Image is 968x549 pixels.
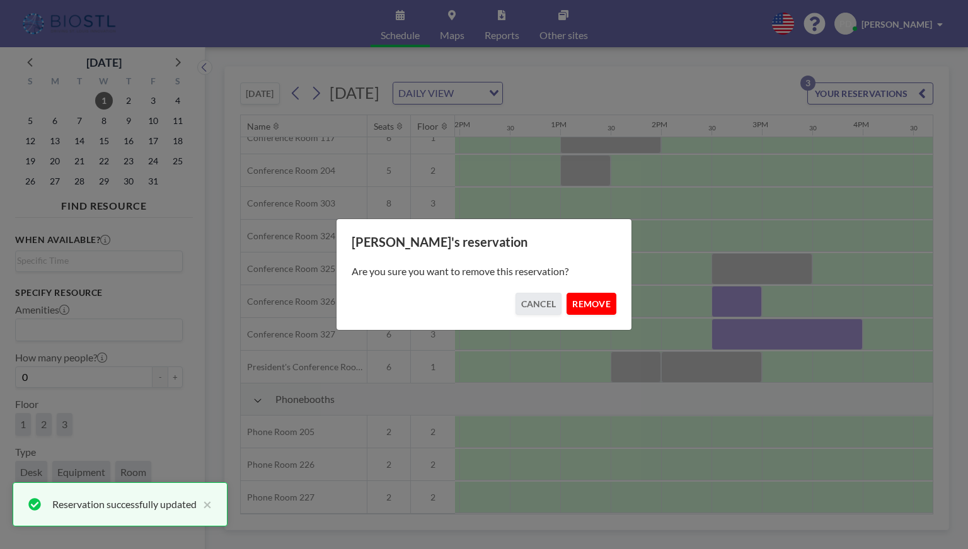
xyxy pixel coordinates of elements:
[197,497,212,512] button: close
[516,293,562,315] button: CANCEL
[52,497,197,512] div: Reservation successfully updated
[567,293,616,315] button: REMOVE
[352,234,616,250] h3: [PERSON_NAME]'s reservation
[352,265,616,278] p: Are you sure you want to remove this reservation?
